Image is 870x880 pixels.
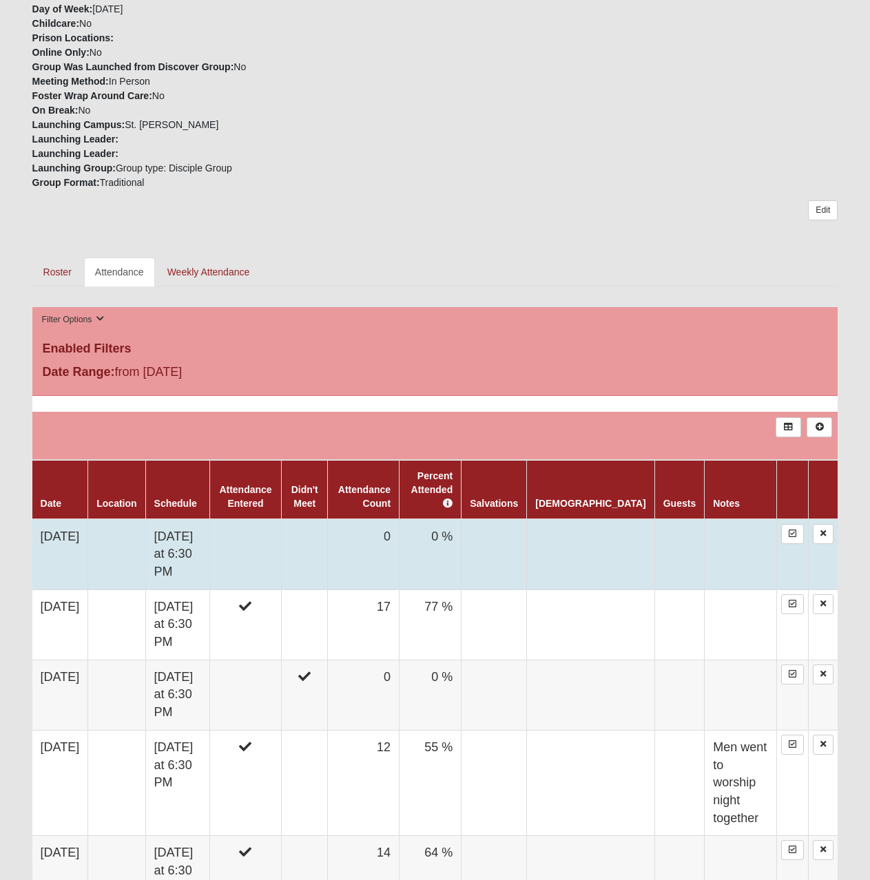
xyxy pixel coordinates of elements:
[219,484,271,509] a: Attendance Entered
[145,519,209,590] td: [DATE] at 6:30 PM
[32,18,79,29] strong: Childcare:
[327,660,399,730] td: 0
[411,470,453,509] a: Percent Attended
[32,148,118,159] strong: Launching Leader:
[32,47,90,58] strong: Online Only:
[776,417,801,437] a: Export to Excel
[781,664,804,684] a: Enter Attendance
[327,589,399,660] td: 17
[32,730,88,836] td: [DATE]
[38,313,109,327] button: Filter Options
[32,589,88,660] td: [DATE]
[32,134,118,145] strong: Launching Leader:
[713,498,740,509] a: Notes
[654,460,704,519] th: Guests
[32,519,88,590] td: [DATE]
[813,735,833,755] a: Delete
[32,61,234,72] strong: Group Was Launched from Discover Group:
[32,90,152,101] strong: Foster Wrap Around Care:
[32,105,79,116] strong: On Break:
[156,258,261,286] a: Weekly Attendance
[41,498,61,509] a: Date
[813,524,833,544] a: Delete
[400,589,462,660] td: 77 %
[400,660,462,730] td: 0 %
[32,363,301,385] div: from [DATE]
[32,32,114,43] strong: Prison Locations:
[32,660,88,730] td: [DATE]
[781,524,804,544] a: Enter Attendance
[808,200,838,220] a: Edit
[32,177,100,188] strong: Group Format:
[32,119,125,130] strong: Launching Campus:
[32,3,93,14] strong: Day of Week:
[527,460,654,519] th: [DEMOGRAPHIC_DATA]
[32,163,116,174] strong: Launching Group:
[400,730,462,836] td: 55 %
[43,363,115,381] label: Date Range:
[327,519,399,590] td: 0
[813,594,833,614] a: Delete
[813,664,833,684] a: Delete
[32,258,83,286] a: Roster
[96,498,136,509] a: Location
[813,840,833,860] a: Delete
[145,660,209,730] td: [DATE] at 6:30 PM
[705,730,777,836] td: Men went to worship night together
[32,76,109,87] strong: Meeting Method:
[338,484,391,509] a: Attendance Count
[781,840,804,860] a: Enter Attendance
[154,498,197,509] a: Schedule
[145,730,209,836] td: [DATE] at 6:30 PM
[781,735,804,755] a: Enter Attendance
[400,519,462,590] td: 0 %
[145,589,209,660] td: [DATE] at 6:30 PM
[807,417,832,437] a: Alt+N
[781,594,804,614] a: Enter Attendance
[462,460,527,519] th: Salvations
[327,730,399,836] td: 12
[291,484,318,509] a: Didn't Meet
[43,342,828,357] h4: Enabled Filters
[84,258,155,286] a: Attendance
